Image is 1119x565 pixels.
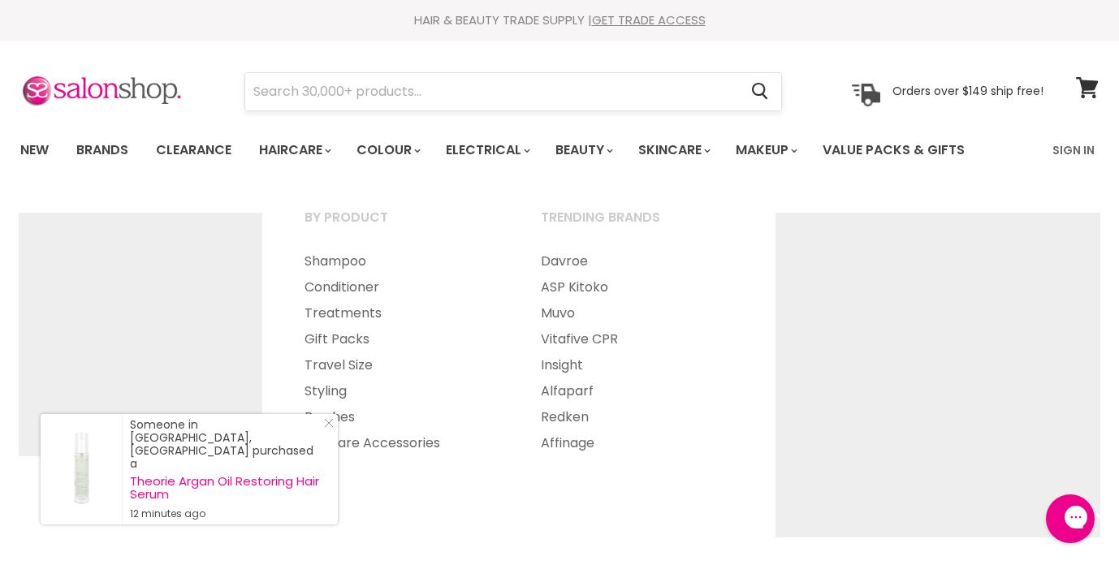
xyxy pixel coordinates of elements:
a: Haircare Accessories [284,430,517,456]
a: Redken [521,404,754,430]
a: Brands [64,133,140,167]
iframe: Gorgias live chat messenger [1038,489,1103,549]
a: Skincare [626,133,720,167]
div: Someone in [GEOGRAPHIC_DATA], [GEOGRAPHIC_DATA] purchased a [130,418,322,520]
a: Muvo [521,300,754,326]
a: Trending Brands [521,205,754,245]
a: Insight [521,352,754,378]
a: Alfaparf [521,378,754,404]
ul: Main menu [8,127,1010,174]
a: Close Notification [318,418,334,434]
a: By Product [284,205,517,245]
a: Makeup [724,133,807,167]
a: Colour [344,133,430,167]
a: Affinage [521,430,754,456]
a: Gift Packs [284,326,517,352]
a: Treatments [284,300,517,326]
ul: Main menu [521,248,754,456]
form: Product [244,72,782,111]
a: Travel Size [284,352,517,378]
small: 12 minutes ago [130,507,322,520]
button: Search [738,73,781,110]
a: Theorie Argan Oil Restoring Hair Serum [130,475,322,501]
a: Davroe [521,248,754,274]
ul: Main menu [284,248,517,456]
a: Conditioner [284,274,517,300]
a: ASP Kitoko [521,274,754,300]
a: Styling [284,378,517,404]
a: Beauty [543,133,623,167]
a: Sign In [1043,133,1104,167]
a: Haircare [247,133,341,167]
a: Vitafive CPR [521,326,754,352]
a: Brushes [284,404,517,430]
a: Clearance [144,133,244,167]
a: Visit product page [41,414,122,524]
input: Search [245,73,738,110]
a: Shampoo [284,248,517,274]
p: Orders over $149 ship free! [892,84,1043,98]
a: Value Packs & Gifts [810,133,977,167]
svg: Close Icon [324,418,334,428]
a: New [8,133,61,167]
a: GET TRADE ACCESS [592,11,706,28]
a: Electrical [434,133,540,167]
